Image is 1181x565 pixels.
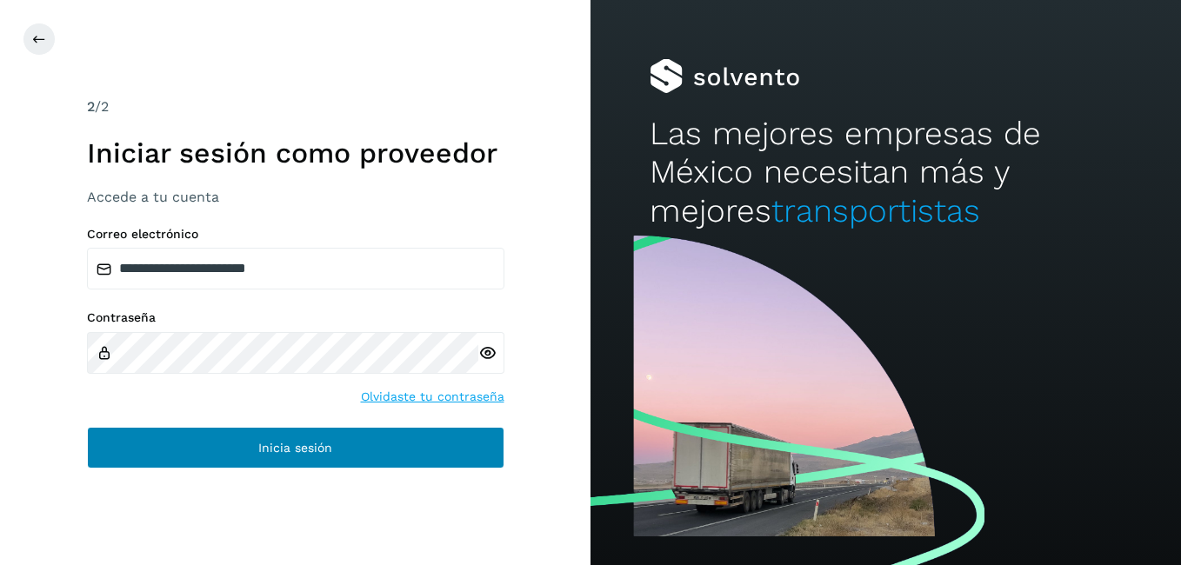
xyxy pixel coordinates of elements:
span: 2 [87,98,95,115]
div: /2 [87,96,504,117]
label: Correo electrónico [87,227,504,242]
button: Inicia sesión [87,427,504,469]
span: transportistas [771,192,980,229]
label: Contraseña [87,310,504,325]
h3: Accede a tu cuenta [87,189,504,205]
a: Olvidaste tu contraseña [361,388,504,406]
span: Inicia sesión [258,442,332,454]
h2: Las mejores empresas de México necesitan más y mejores [650,115,1122,230]
h1: Iniciar sesión como proveedor [87,136,504,169]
